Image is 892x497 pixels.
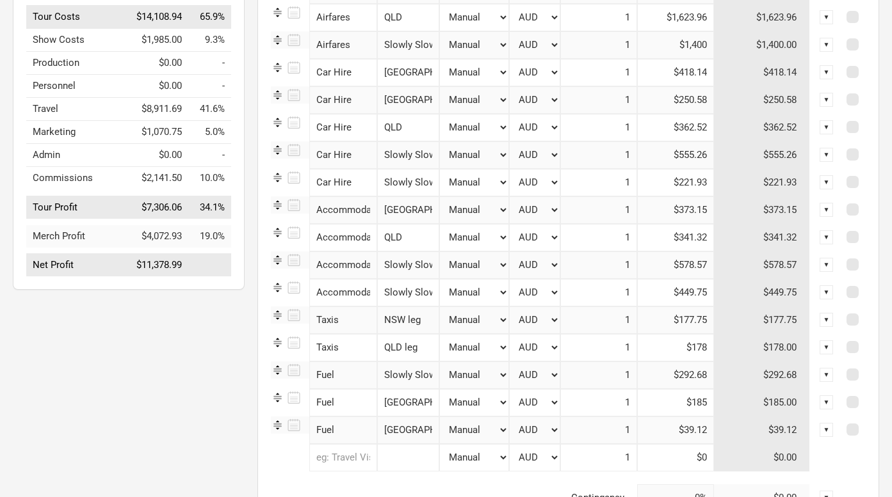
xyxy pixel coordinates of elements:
[129,121,188,144] td: $1,070.75
[271,116,284,129] img: Re-order
[309,334,377,361] div: Taxis
[309,251,377,279] div: Accommodation
[714,279,810,306] td: $449.75
[714,416,810,444] td: $39.12
[188,144,231,167] td: Admin as % of Tour Income
[714,114,810,141] td: $362.52
[309,306,377,334] div: Taxis
[309,4,377,31] div: Airfares
[188,225,231,248] td: Merch Profit as % of Tour Income
[188,6,231,29] td: Tour Costs as % of Tour Income
[188,98,231,121] td: Travel as % of Tour Income
[271,33,284,47] img: Re-order
[309,196,377,224] div: Accommodation
[377,279,439,306] input: Slowly Slowly November
[309,416,377,444] div: Fuel
[714,141,810,169] td: $555.26
[26,196,129,219] td: Tour Profit
[820,313,834,327] div: ▼
[271,171,284,184] img: Re-order
[309,59,377,86] div: Car Hire
[820,395,834,409] div: ▼
[820,120,834,134] div: ▼
[271,88,284,102] img: Re-order
[714,196,810,224] td: $373.15
[129,167,188,190] td: $2,141.50
[820,10,834,24] div: ▼
[271,308,284,322] img: Re-order
[820,38,834,52] div: ▼
[26,6,129,29] td: Tour Costs
[714,169,810,196] td: $221.93
[309,279,377,306] div: Accommodation
[377,251,439,279] input: Slowly Slowly August
[820,148,834,162] div: ▼
[377,416,439,444] input: NSW
[26,167,129,190] td: Commissions
[188,52,231,75] td: Production as % of Tour Income
[820,65,834,79] div: ▼
[820,175,834,189] div: ▼
[377,114,439,141] input: QLD
[820,258,834,272] div: ▼
[377,59,439,86] input: Adelaide
[271,198,284,212] img: Re-order
[714,31,810,59] td: $1,400.00
[377,4,439,31] input: QLD
[26,225,129,248] td: Merch Profit
[129,144,188,167] td: $0.00
[129,6,188,29] td: $14,108.94
[129,225,188,248] td: $4,072.93
[714,361,810,389] td: $292.68
[271,61,284,74] img: Re-order
[714,251,810,279] td: $578.57
[188,167,231,190] td: Commissions as % of Tour Income
[714,59,810,86] td: $418.14
[129,254,188,277] td: $11,378.99
[129,52,188,75] td: $0.00
[26,98,129,121] td: Travel
[714,306,810,334] td: $177.75
[309,86,377,114] div: Car Hire
[309,444,377,471] input: eg: Travel Visa Costs
[820,368,834,382] div: ▼
[26,144,129,167] td: Admin
[309,31,377,59] div: Airfares
[271,6,284,19] img: Re-order
[271,391,284,404] img: Re-order
[377,334,439,361] input: QLD leg
[271,143,284,157] img: Re-order
[188,29,231,52] td: Show Costs as % of Tour Income
[271,363,284,377] img: Re-order
[26,121,129,144] td: Marketing
[820,340,834,354] div: ▼
[377,31,439,59] input: Slowly Slowly Novemeber Estimate
[377,86,439,114] input: NSW
[188,121,231,144] td: Marketing as % of Tour Income
[26,254,129,277] td: Net Profit
[377,361,439,389] input: Slowly Slowly August
[377,141,439,169] input: Slowly Slowly August
[309,141,377,169] div: Car Hire
[309,114,377,141] div: Car Hire
[129,75,188,98] td: $0.00
[820,285,834,299] div: ▼
[377,306,439,334] input: NSW leg
[309,224,377,251] div: Accommodation
[26,29,129,52] td: Show Costs
[271,418,284,432] img: Re-order
[714,86,810,114] td: $250.58
[271,336,284,349] img: Re-order
[377,389,439,416] input: Adelaide
[714,224,810,251] td: $341.32
[820,93,834,107] div: ▼
[129,29,188,52] td: $1,985.00
[309,389,377,416] div: Fuel
[26,75,129,98] td: Personnel
[714,444,810,471] td: $0.00
[271,253,284,267] img: Re-order
[820,230,834,244] div: ▼
[714,334,810,361] td: $178.00
[820,423,834,437] div: ▼
[129,196,188,219] td: $7,306.06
